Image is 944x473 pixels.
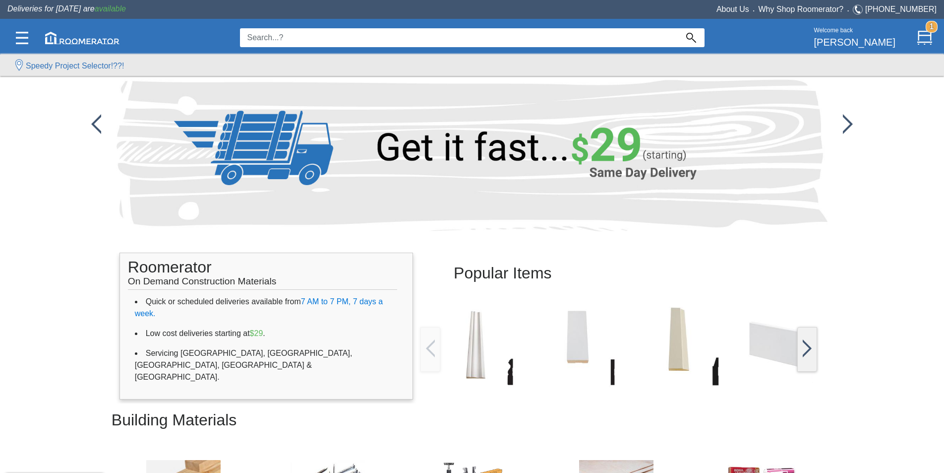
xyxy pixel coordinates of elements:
h1: Roomerator [128,253,398,290]
li: Servicing [GEOGRAPHIC_DATA], [GEOGRAPHIC_DATA], [GEOGRAPHIC_DATA], [GEOGRAPHIC_DATA] & [GEOGRAPHI... [135,343,398,387]
span: • [749,8,759,13]
img: /app/images/Buttons/favicon.jpg [737,301,824,388]
span: available [95,4,126,13]
img: Cart.svg [917,30,932,45]
span: • [843,8,853,13]
img: Telephone.svg [853,3,865,16]
a: About Us [716,5,749,13]
label: Speedy Project Selector!??! [26,60,124,72]
img: /app/images/Buttons/favicon.jpg [803,339,812,357]
img: /app/images/Buttons/favicon.jpg [426,339,435,357]
span: $29 [250,329,263,338]
img: roomerator-logo.svg [45,32,119,44]
img: Categories.svg [16,32,28,44]
a: Why Shop Roomerator? [759,5,844,13]
img: Search_Icon.svg [686,33,696,43]
strong: 1 [926,21,938,33]
span: On Demand Construction Materials [128,271,277,286]
span: Deliveries for [DATE] are [7,4,126,13]
a: [PHONE_NUMBER] [865,5,937,13]
input: Search...? [240,28,678,47]
img: /app/images/Buttons/favicon.jpg [432,301,519,388]
img: /app/images/Buttons/favicon.jpg [91,114,101,134]
h2: Popular Items [454,257,784,290]
img: /app/images/Buttons/favicon.jpg [534,301,621,388]
h2: Building Materials [112,404,832,437]
img: /app/images/Buttons/favicon.jpg [636,301,722,388]
li: Quick or scheduled deliveries available from [135,292,398,324]
li: Low cost deliveries starting at . [135,324,398,343]
img: /app/images/Buttons/favicon.jpg [843,114,853,134]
